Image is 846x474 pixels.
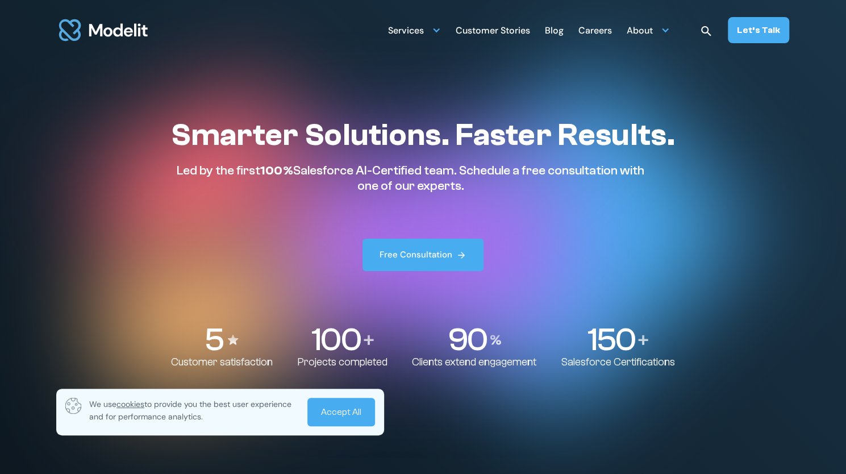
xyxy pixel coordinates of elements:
p: Led by the first Salesforce AI-Certified team. Schedule a free consultation with one of our experts. [171,163,649,193]
p: 90 [448,323,486,356]
img: Percentage [490,335,501,345]
img: Plus [638,335,648,345]
div: About [627,19,670,41]
img: Plus [364,335,374,345]
p: Customer satisfaction [171,356,273,369]
a: Customer Stories [456,19,530,41]
a: Let’s Talk [728,17,789,43]
p: 5 [205,323,223,356]
p: Salesforce Certifications [561,356,675,369]
p: Projects completed [298,356,387,369]
h1: Smarter Solutions. Faster Results. [171,117,674,154]
a: Accept All [307,398,375,426]
a: Blog [545,19,564,41]
p: We use to provide you the best user experience and for performance analytics. [89,398,299,423]
a: Careers [578,19,612,41]
div: Let’s Talk [737,24,780,36]
img: arrow right [456,250,466,260]
span: cookies [116,399,144,409]
div: Careers [578,20,612,43]
div: Services [388,19,441,41]
div: Free Consultation [380,249,452,261]
div: About [627,20,653,43]
img: modelit logo [57,13,150,48]
div: Customer Stories [456,20,530,43]
span: 100% [260,163,293,178]
a: home [57,13,150,48]
p: Clients extend engagement [412,356,536,369]
div: Services [388,20,424,43]
img: Stars [226,333,240,347]
a: Free Consultation [362,239,484,271]
p: 150 [587,323,635,356]
p: 100 [311,323,360,356]
div: Blog [545,20,564,43]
